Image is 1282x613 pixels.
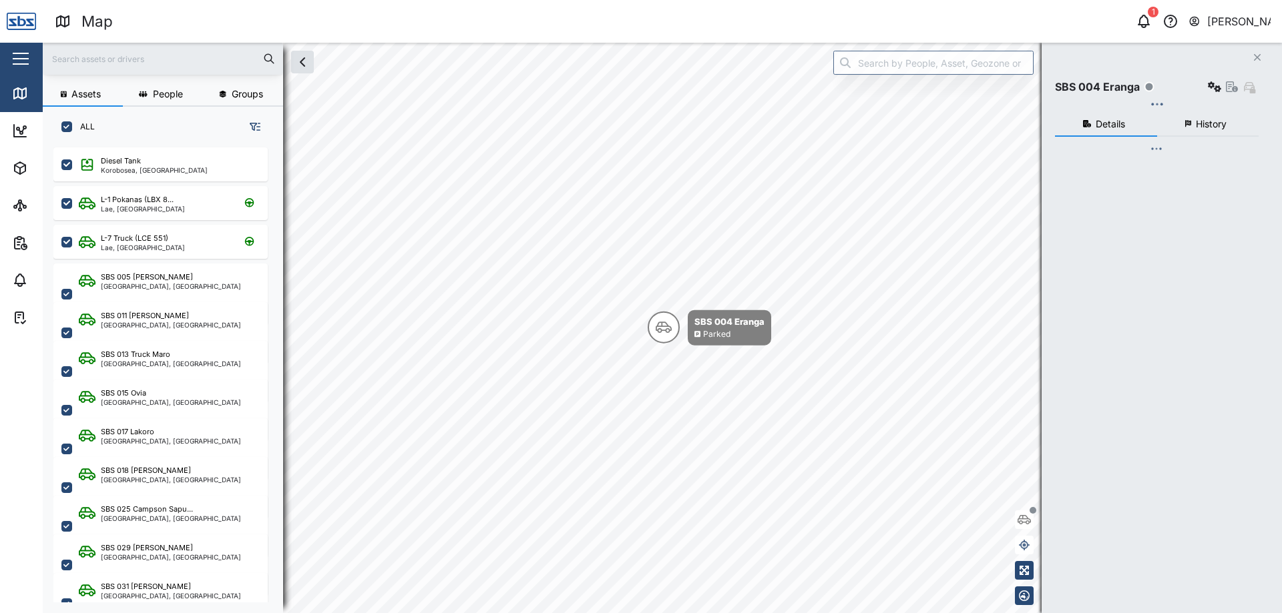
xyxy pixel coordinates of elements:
[7,7,36,36] img: Main Logo
[72,121,95,132] label: ALL
[232,89,263,99] span: Groups
[101,581,191,592] div: SBS 031 [PERSON_NAME]
[101,244,185,251] div: Lae, [GEOGRAPHIC_DATA]
[101,542,193,554] div: SBS 029 [PERSON_NAME]
[101,438,241,444] div: [GEOGRAPHIC_DATA], [GEOGRAPHIC_DATA]
[648,310,771,346] div: Map marker
[71,89,101,99] span: Assets
[101,349,170,360] div: SBS 013 Truck Maro
[35,123,95,138] div: Dashboard
[1207,13,1271,30] div: [PERSON_NAME]
[703,328,730,341] div: Parked
[153,89,183,99] span: People
[35,235,80,250] div: Reports
[101,322,241,328] div: [GEOGRAPHIC_DATA], [GEOGRAPHIC_DATA]
[35,310,71,325] div: Tasks
[51,49,275,69] input: Search assets or drivers
[694,315,765,328] div: SBS 004 Eranga
[53,143,282,602] div: grid
[101,360,241,367] div: [GEOGRAPHIC_DATA], [GEOGRAPHIC_DATA]
[101,271,193,283] div: SBS 005 [PERSON_NAME]
[1055,79,1140,95] div: SBS 004 Eranga
[101,283,241,289] div: [GEOGRAPHIC_DATA], [GEOGRAPHIC_DATA]
[833,51,1034,75] input: Search by People, Asset, Geozone or Place
[35,86,65,101] div: Map
[101,504,193,515] div: SBS 025 Campson Sapu...
[101,515,241,522] div: [GEOGRAPHIC_DATA], [GEOGRAPHIC_DATA]
[101,310,189,322] div: SBS 011 [PERSON_NAME]
[1096,119,1125,129] span: Details
[1188,12,1271,31] button: [PERSON_NAME]
[1196,119,1227,129] span: History
[101,399,241,406] div: [GEOGRAPHIC_DATA], [GEOGRAPHIC_DATA]
[35,273,76,287] div: Alarms
[101,426,154,438] div: SBS 017 Lakoro
[101,155,141,167] div: Diesel Tank
[101,194,174,205] div: L-1 Pokanas (LBX 8...
[81,10,113,33] div: Map
[1148,7,1158,17] div: 1
[101,554,241,560] div: [GEOGRAPHIC_DATA], [GEOGRAPHIC_DATA]
[101,476,241,483] div: [GEOGRAPHIC_DATA], [GEOGRAPHIC_DATA]
[101,233,168,244] div: L-7 Truck (LCE 551)
[35,161,76,175] div: Assets
[101,465,191,476] div: SBS 018 [PERSON_NAME]
[43,43,1282,613] canvas: Map
[101,167,208,173] div: Korobosea, [GEOGRAPHIC_DATA]
[101,388,146,399] div: SBS 015 Ovia
[101,205,185,212] div: Lae, [GEOGRAPHIC_DATA]
[35,198,67,213] div: Sites
[101,592,241,599] div: [GEOGRAPHIC_DATA], [GEOGRAPHIC_DATA]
